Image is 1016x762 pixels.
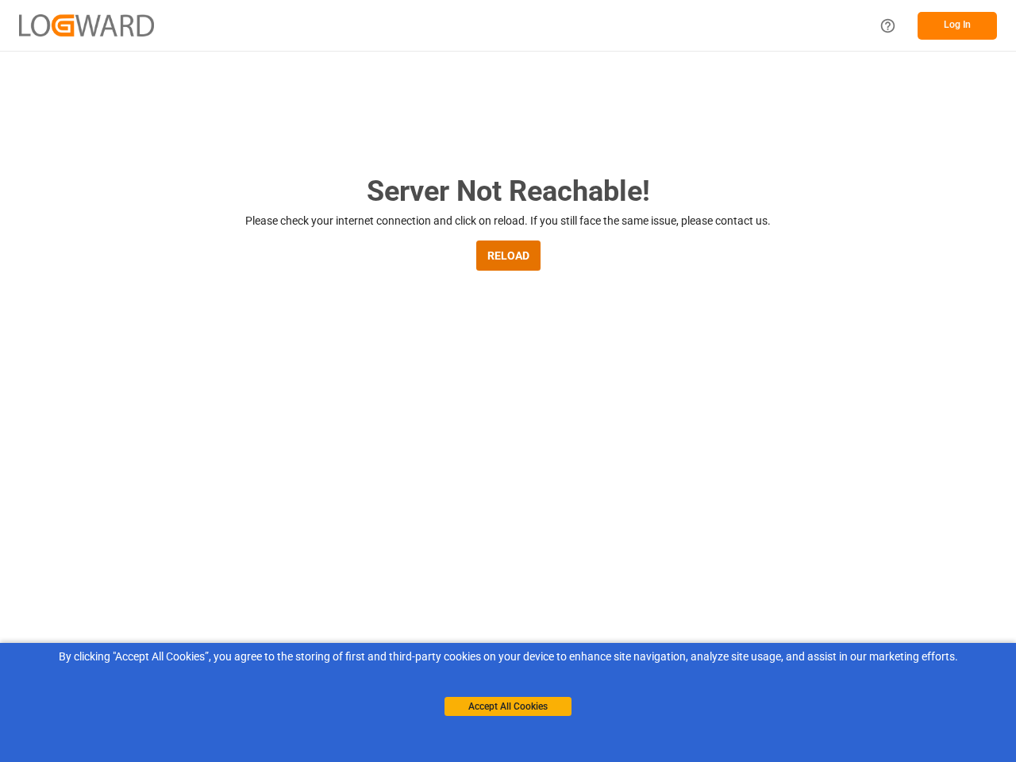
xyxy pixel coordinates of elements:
img: Logward_new_orange.png [19,14,154,36]
button: RELOAD [476,241,541,271]
button: Log In [918,12,997,40]
h2: Server Not Reachable! [367,170,650,213]
button: Help Center [870,8,906,44]
div: By clicking "Accept All Cookies”, you agree to the storing of first and third-party cookies on yo... [11,648,1005,665]
button: Accept All Cookies [444,697,571,716]
p: Please check your internet connection and click on reload. If you still face the same issue, plea... [245,213,771,229]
